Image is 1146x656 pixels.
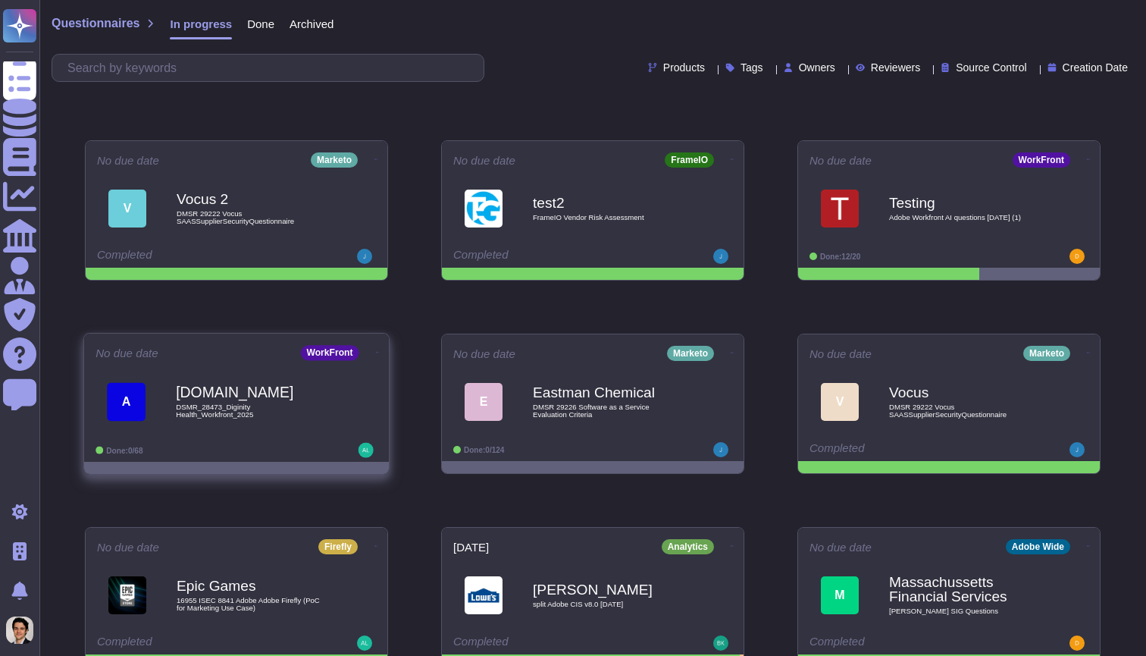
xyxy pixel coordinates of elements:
div: Completed [809,636,995,651]
b: test2 [533,196,684,210]
span: Questionnaires [52,17,139,30]
b: Epic Games [177,579,328,593]
span: DSMR_28473_Diginity Health_Workfront_2025 [176,403,329,418]
b: Vocus 2 [177,192,328,206]
div: Analytics [662,539,714,554]
div: Completed [97,636,283,651]
div: Completed [453,636,639,651]
span: Adobe Workfront AI questions [DATE] (1) [889,214,1041,221]
img: user [713,249,728,264]
span: DMSR 29222 Vocus SAASSupplierSecurityQuestionnaire [177,210,328,224]
img: user [713,442,728,457]
span: DMSR 29226 Software as a Service Evaluation Criteria [533,403,684,418]
div: Completed [809,442,995,457]
b: Vocus [889,385,1041,400]
img: Logo [465,190,503,228]
b: [DOMAIN_NAME] [176,385,329,400]
span: Archived [290,18,333,30]
div: Completed [97,249,283,264]
img: user [6,617,33,644]
img: user [359,443,374,458]
img: Logo [465,576,503,614]
div: Marketo [667,346,714,361]
div: Marketo [311,152,358,168]
span: [PERSON_NAME] SIG Questions [889,607,1041,615]
img: user [357,249,372,264]
div: M [821,576,859,614]
span: DMSR 29222 Vocus SAASSupplierSecurityQuestionnaire [889,403,1041,418]
span: Products [663,62,705,73]
span: Done: 12/20 [820,253,860,261]
img: user [1069,442,1085,457]
div: E [465,383,503,421]
img: user [357,636,372,651]
span: No due date [95,347,158,359]
span: No due date [453,348,515,359]
div: WorkFront [300,345,359,360]
span: No due date [809,155,872,166]
span: FrameIO Vendor Risk Assessment [533,214,684,221]
span: Owners [799,62,835,73]
b: Massachussetts Financial Services [889,575,1041,604]
span: Source Control [956,62,1026,73]
span: No due date [809,348,872,359]
img: user [1069,249,1085,264]
span: Tags [741,62,763,73]
img: user [1069,636,1085,651]
span: No due date [453,155,515,166]
span: [DATE] [453,541,489,553]
img: Logo [108,576,146,614]
input: Search by keywords [60,55,484,81]
div: Marketo [1023,346,1070,361]
div: Firefly [318,539,358,554]
div: FrameIO [665,152,714,168]
div: WorkFront [1013,152,1070,168]
img: user [713,636,728,651]
span: Done: 0/124 [464,446,504,454]
span: Creation Date [1063,62,1128,73]
span: Done: 0/68 [106,446,142,454]
div: A [107,382,146,421]
button: user [3,614,44,647]
span: No due date [97,541,159,553]
span: No due date [809,541,872,553]
div: V [821,383,859,421]
div: V [108,190,146,228]
span: Done [247,18,274,30]
b: [PERSON_NAME] [533,582,684,597]
div: Completed [453,249,639,264]
span: split Adobe CIS v8.0 [DATE] [533,601,684,608]
div: Adobe Wide [1006,539,1070,554]
span: Reviewers [871,62,920,73]
img: Logo [821,190,859,228]
b: Testing [889,196,1041,210]
span: No due date [97,155,159,166]
span: In progress [170,18,232,30]
b: Eastman Chemical [533,385,684,400]
span: 16955 ISEC 8841 Adobe Adobe Firefly (PoC for Marketing Use Case) [177,597,328,611]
